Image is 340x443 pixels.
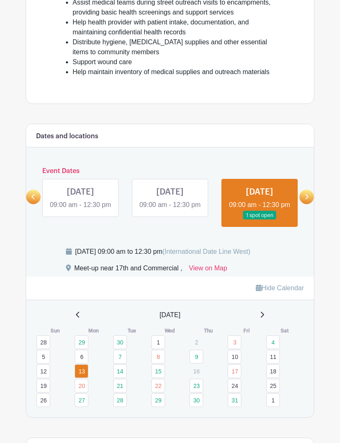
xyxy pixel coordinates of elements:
[113,327,151,335] th: Tue
[266,364,280,378] a: 18
[228,350,241,364] a: 10
[151,379,165,392] a: 22
[228,379,241,392] a: 24
[36,393,50,407] a: 26
[113,350,127,364] a: 7
[75,335,88,349] a: 29
[75,350,88,364] a: 6
[36,364,50,378] a: 12
[189,350,203,364] a: 9
[227,327,265,335] th: Fri
[189,379,203,392] a: 23
[36,350,50,364] a: 5
[266,379,280,392] a: 25
[151,393,165,407] a: 29
[75,393,88,407] a: 27
[74,327,112,335] th: Mon
[228,335,241,349] a: 3
[73,37,274,57] li: Distribute hygiene, [MEDICAL_DATA] supplies and other essential items to community members
[41,167,299,175] h6: Event Dates
[189,263,227,277] a: View on Map
[36,327,74,335] th: Sun
[75,364,88,378] a: 13
[74,263,182,277] div: Meet-up near 17th and Commercial ,
[151,350,165,364] a: 8
[266,350,280,364] a: 11
[113,379,127,392] a: 21
[189,393,203,407] a: 30
[75,247,250,257] div: [DATE] 09:00 am to 12:30 pm
[113,393,127,407] a: 28
[151,335,165,349] a: 1
[73,67,274,77] li: Help maintain inventory of medical supplies and outreach materials
[162,248,250,255] span: (International Date Line West)
[189,365,203,378] p: 16
[151,327,189,335] th: Wed
[160,310,180,320] span: [DATE]
[73,57,274,67] li: Support wound care
[113,335,127,349] a: 30
[151,364,165,378] a: 15
[189,336,203,349] p: 2
[73,17,274,37] li: Help health provider with patient intake, documentation, and maintaining confidential health records
[256,284,304,291] a: Hide Calendar
[36,379,50,392] a: 19
[228,364,241,378] a: 17
[266,335,280,349] a: 4
[36,335,50,349] a: 28
[113,364,127,378] a: 14
[75,379,88,392] a: 20
[228,393,241,407] a: 31
[266,393,280,407] a: 1
[36,132,98,140] h6: Dates and locations
[266,327,304,335] th: Sat
[189,327,227,335] th: Thu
